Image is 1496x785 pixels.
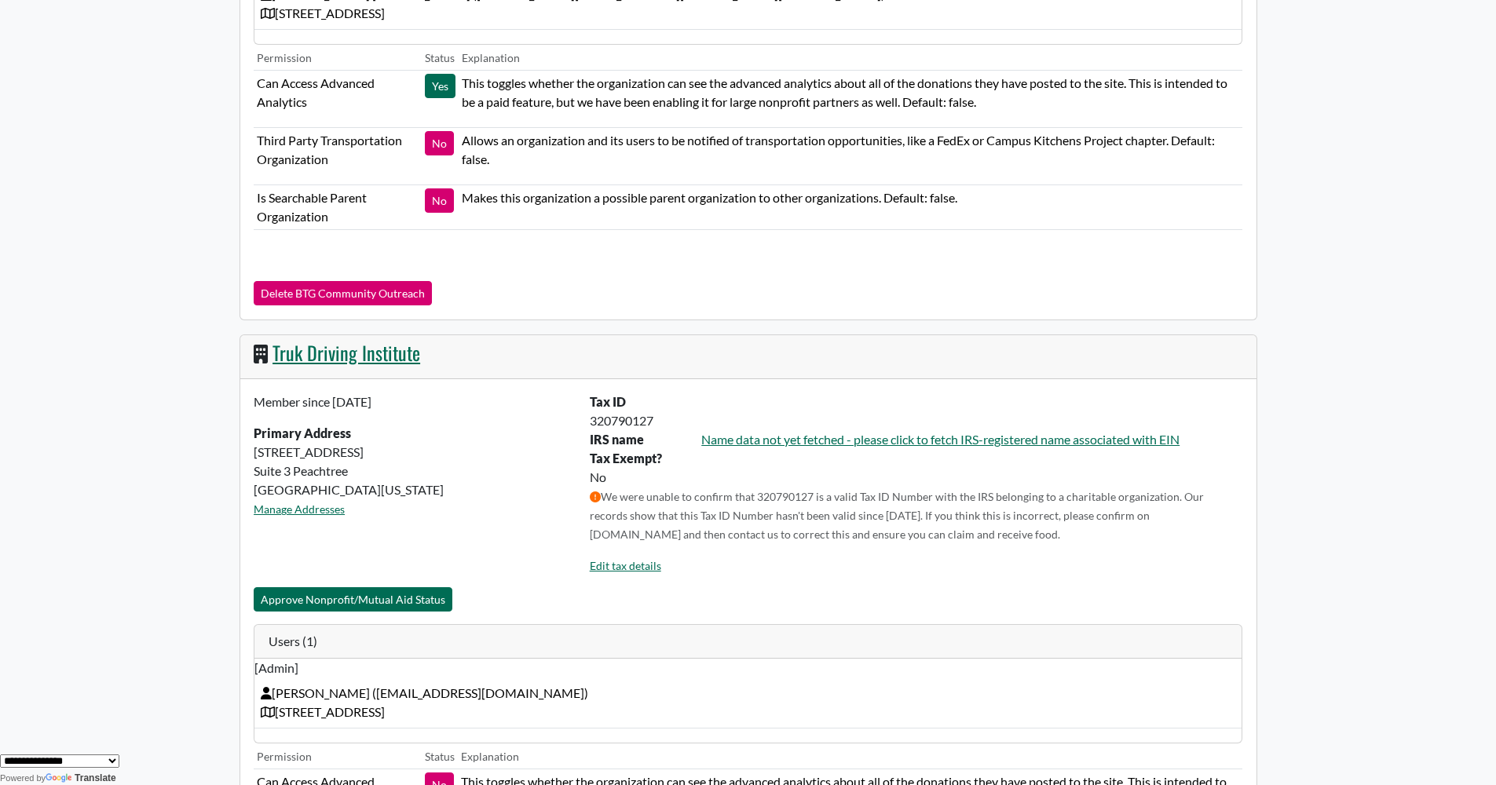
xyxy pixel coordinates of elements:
[580,411,1252,430] div: 320790127
[46,773,75,784] img: Google Translate
[254,425,351,440] strong: Primary Address
[425,74,455,98] button: Yes
[425,131,454,155] button: No
[461,750,519,763] small: Explanation
[462,51,520,64] small: Explanation
[254,392,571,411] p: Member since [DATE]
[425,51,455,64] small: Status
[254,625,1242,659] div: Users (1)
[257,750,312,763] small: Permission
[254,677,1242,728] td: [PERSON_NAME] ( [EMAIL_ADDRESS][DOMAIN_NAME] ) [STREET_ADDRESS]
[462,188,1239,207] p: Makes this organization a possible parent organization to other organizations. Default: false.
[254,127,422,184] td: Third Party Transportation Organization
[244,392,580,587] div: [STREET_ADDRESS] Suite 3 Peachtree [GEOGRAPHIC_DATA][US_STATE]
[254,587,452,612] button: Approve Nonprofit/Mutual Aid Status
[462,131,1239,169] p: Allows an organization and its users to be notified of transportation opportunities, like a FedEx...
[462,74,1239,111] p: This toggles whether the organization can see the advanced analytics about all of the donations t...
[254,70,422,127] td: Can Access Advanced Analytics
[425,188,454,213] button: No
[590,394,626,409] b: Tax ID
[701,432,1180,447] a: Name data not yet fetched - please click to fetch IRS-registered name associated with EIN
[590,559,661,572] a: Edit tax details
[272,338,420,367] a: Truk Driving Institute
[590,432,644,447] strong: IRS name
[425,750,455,763] small: Status
[254,281,432,305] button: Delete BTG Community Outreach
[590,451,662,466] b: Tax Exempt?
[254,659,1242,677] span: [Admin]
[254,184,422,229] td: Is Searchable Parent Organization
[254,502,345,516] a: Manage Addresses
[257,51,312,64] small: Permission
[590,490,1204,541] small: We were unable to confirm that 320790127 is a valid Tax ID Number with the IRS belonging to a cha...
[580,468,1252,556] div: No
[46,772,116,783] a: Translate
